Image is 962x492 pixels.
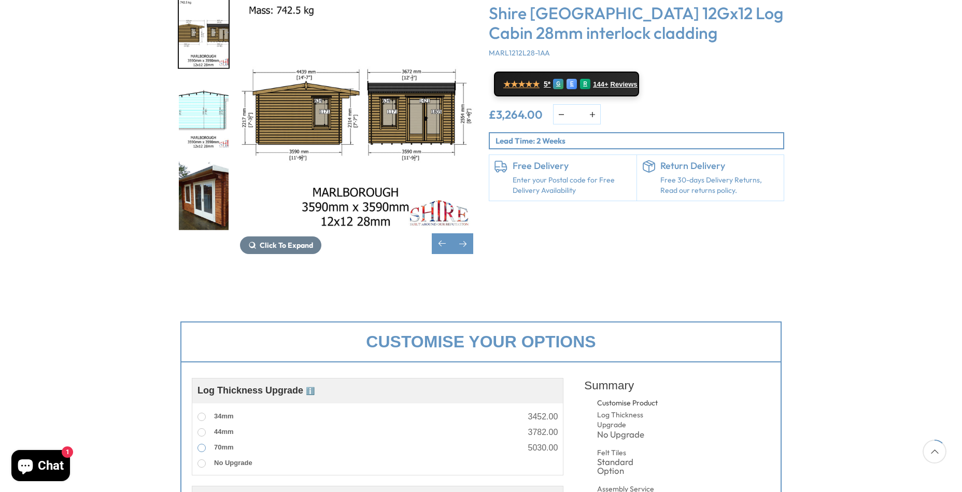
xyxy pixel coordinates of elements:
[567,79,577,89] div: E
[597,410,660,430] div: Log Thickness Upgrade
[214,443,234,451] span: 70mm
[214,428,234,435] span: 44mm
[178,160,230,231] div: 5 / 18
[180,321,782,362] div: Customise your options
[489,3,784,43] h3: Shire [GEOGRAPHIC_DATA] 12Gx12 Log Cabin 28mm interlock cladding
[240,236,321,254] button: Click To Expand
[597,448,660,458] div: Felt Tiles
[306,387,315,395] span: ℹ️
[597,458,660,475] div: Standard Option
[597,398,695,409] div: Customise Product
[528,428,558,437] div: 3782.00
[660,160,779,172] h6: Return Delivery
[214,412,234,420] span: 34mm
[489,109,543,120] ins: £3,264.00
[452,233,473,254] div: Next slide
[179,161,229,230] img: Marlborough_10_1e98dceb-b9ae-4974-b486-e44e24d09539_200x200.jpg
[528,413,558,421] div: 3452.00
[260,241,313,250] span: Click To Expand
[496,135,783,146] p: Lead Time: 2 Weeks
[593,80,608,89] span: 144+
[178,79,230,150] div: 4 / 18
[432,233,452,254] div: Previous slide
[513,175,631,195] a: Enter your Postal code for Free Delivery Availability
[489,48,550,58] span: MARL1212L28-1AA
[597,430,660,439] div: No Upgrade
[214,459,252,467] span: No Upgrade
[503,79,540,89] span: ★★★★★
[611,80,638,89] span: Reviews
[8,450,73,484] inbox-online-store-chat: Shopify online store chat
[513,160,631,172] h6: Free Delivery
[584,373,770,398] div: Summary
[553,79,563,89] div: G
[197,385,315,396] span: Log Thickness Upgrade
[528,444,558,452] div: 5030.00
[580,79,590,89] div: R
[179,80,229,149] img: 12x12MarlboroughINTERNALSMMFT28mmTEMP_b500e6bf-b96f-4bf6-bd0c-ce66061d0bad_200x200.jpg
[660,175,779,195] p: Free 30-days Delivery Returns, Read our returns policy.
[494,72,639,96] a: ★★★★★ 5* G E R 144+ Reviews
